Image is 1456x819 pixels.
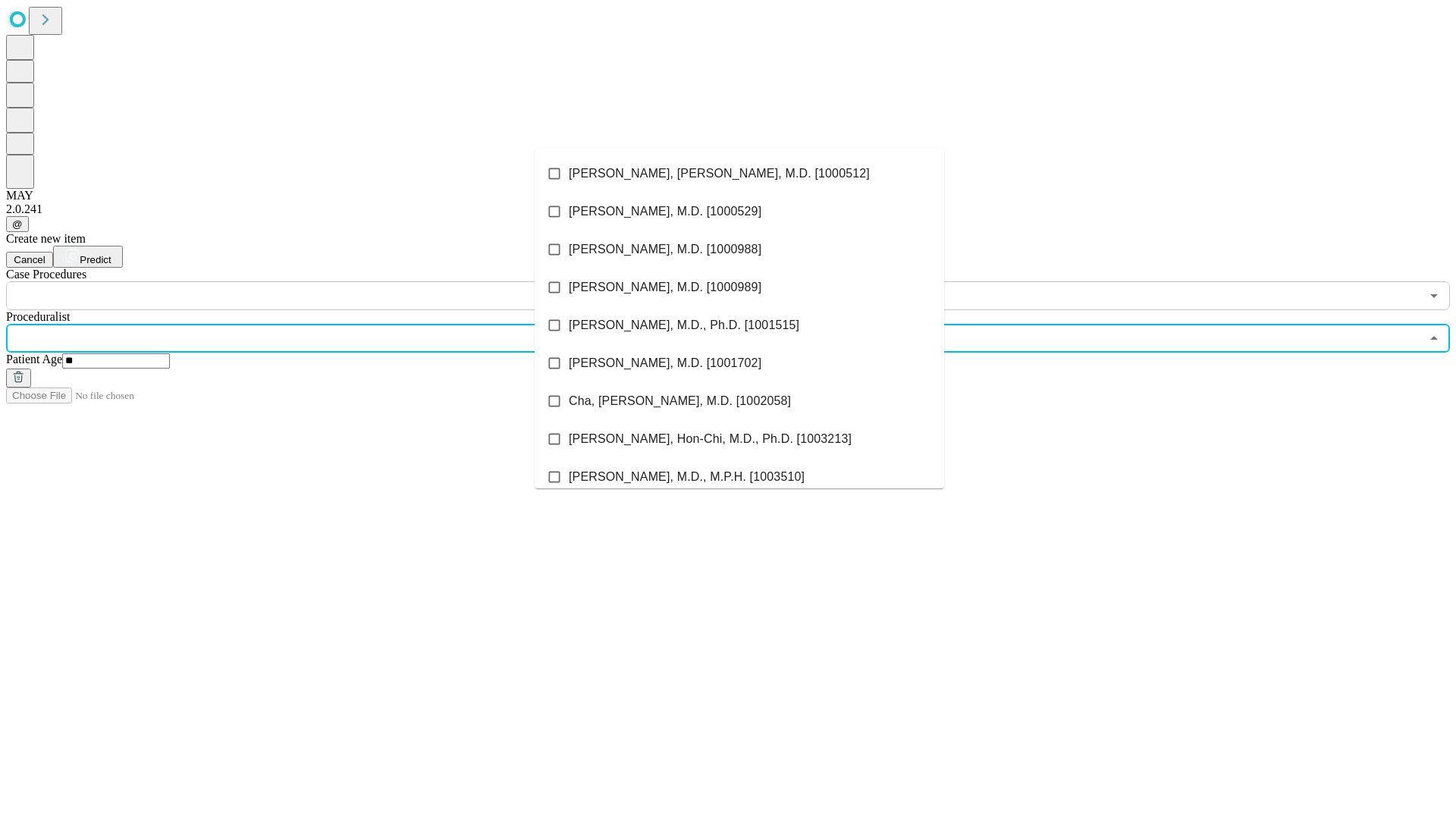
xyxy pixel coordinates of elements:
[6,216,29,232] button: @
[12,218,23,230] span: @
[14,254,45,265] span: Cancel
[569,202,761,221] span: [PERSON_NAME], M.D. [1000529]
[569,316,799,334] span: [PERSON_NAME], M.D., Ph.D. [1001515]
[569,278,761,297] span: [PERSON_NAME], M.D. [1000989]
[569,354,761,372] span: [PERSON_NAME], M.D. [1001702]
[6,353,62,366] span: Patient Age
[6,189,1450,202] div: MAY
[569,240,761,259] span: [PERSON_NAME], M.D. [1000988]
[569,430,852,448] span: [PERSON_NAME], Hon-Chi, M.D., Ph.D. [1003213]
[6,268,86,281] span: Scheduled Procedure
[80,254,111,265] span: Predict
[6,232,86,245] span: Create new item
[569,468,805,486] span: [PERSON_NAME], M.D., M.P.H. [1003510]
[1423,285,1445,306] button: Open
[6,252,53,268] button: Cancel
[6,202,1450,216] div: 2.0.241
[1423,328,1445,349] button: Close
[569,392,791,410] span: Cha, [PERSON_NAME], M.D. [1002058]
[53,246,123,268] button: Predict
[569,165,870,183] span: [PERSON_NAME], [PERSON_NAME], M.D. [1000512]
[6,310,70,323] span: Proceduralist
